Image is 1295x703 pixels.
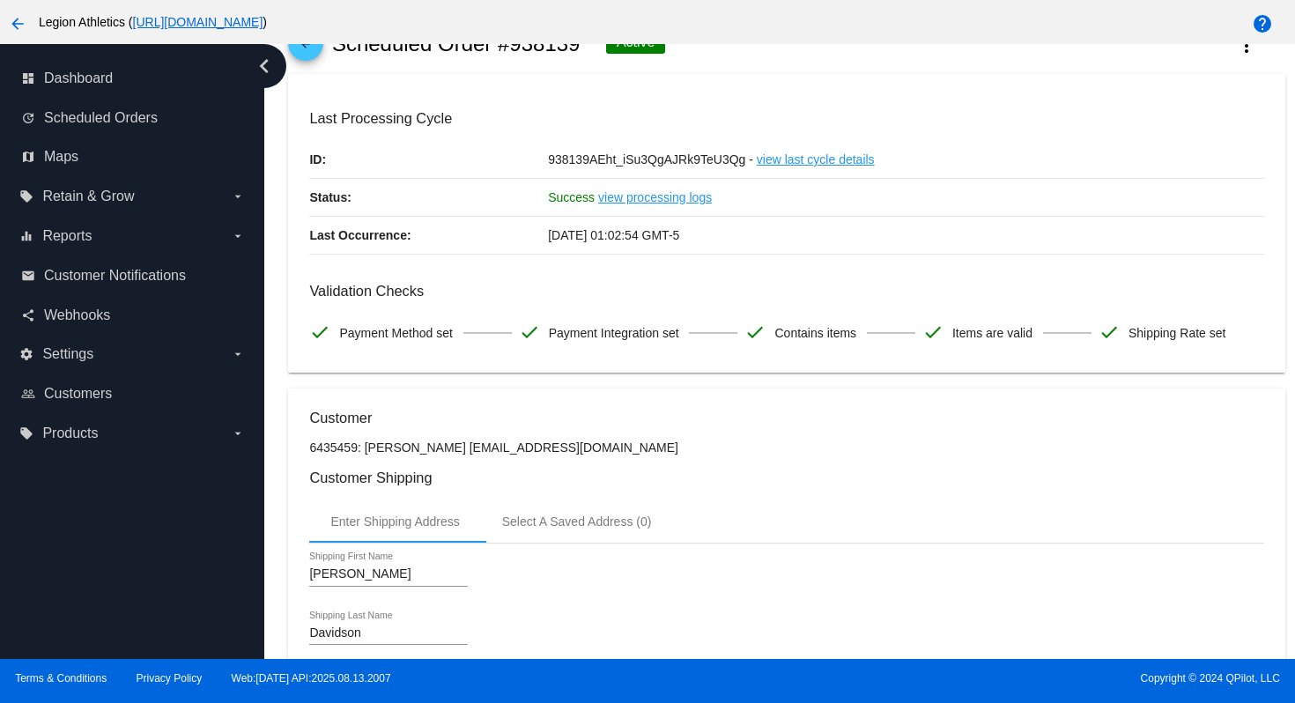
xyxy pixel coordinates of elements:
[309,322,330,343] mat-icon: check
[922,322,943,343] mat-icon: check
[309,567,468,581] input: Shipping First Name
[548,152,753,166] span: 938139AEht_iSu3QgAJRk9TeU3Qg -
[519,322,540,343] mat-icon: check
[44,307,110,323] span: Webhooks
[598,179,712,216] a: view processing logs
[309,217,548,254] p: Last Occurrence:
[21,104,245,132] a: update Scheduled Orders
[1099,322,1120,343] mat-icon: check
[42,346,93,362] span: Settings
[21,308,35,322] i: share
[44,149,78,165] span: Maps
[309,410,1263,426] h3: Customer
[21,387,35,401] i: people_outline
[309,626,468,640] input: Shipping Last Name
[21,380,245,408] a: people_outline Customers
[1128,314,1226,351] span: Shipping Rate set
[232,672,391,684] a: Web:[DATE] API:2025.08.13.2007
[21,262,245,290] a: email Customer Notifications
[309,283,1263,300] h3: Validation Checks
[231,189,245,203] i: arrow_drop_down
[15,672,107,684] a: Terms & Conditions
[757,141,875,178] a: view last cycle details
[549,314,679,351] span: Payment Integration set
[42,228,92,244] span: Reports
[330,514,459,529] div: Enter Shipping Address
[21,111,35,125] i: update
[548,190,595,204] span: Success
[295,38,316,59] mat-icon: arrow_back
[21,301,245,329] a: share Webhooks
[21,71,35,85] i: dashboard
[774,314,856,351] span: Contains items
[662,672,1280,684] span: Copyright © 2024 QPilot, LLC
[309,110,1263,127] h3: Last Processing Cycle
[42,189,134,204] span: Retain & Grow
[44,70,113,86] span: Dashboard
[309,179,548,216] p: Status:
[19,426,33,440] i: local_offer
[42,425,98,441] span: Products
[21,150,35,164] i: map
[44,268,186,284] span: Customer Notifications
[19,229,33,243] i: equalizer
[133,15,263,29] a: [URL][DOMAIN_NAME]
[19,189,33,203] i: local_offer
[137,672,203,684] a: Privacy Policy
[21,269,35,283] i: email
[231,229,245,243] i: arrow_drop_down
[744,322,766,343] mat-icon: check
[21,64,245,92] a: dashboard Dashboard
[548,228,679,242] span: [DATE] 01:02:54 GMT-5
[231,426,245,440] i: arrow_drop_down
[39,15,267,29] span: Legion Athletics ( )
[44,110,158,126] span: Scheduled Orders
[339,314,452,351] span: Payment Method set
[231,347,245,361] i: arrow_drop_down
[309,440,1263,455] p: 6435459: [PERSON_NAME] [EMAIL_ADDRESS][DOMAIN_NAME]
[1252,13,1273,34] mat-icon: help
[502,514,652,529] div: Select A Saved Address (0)
[952,314,1032,351] span: Items are valid
[44,386,112,402] span: Customers
[309,141,548,178] p: ID:
[1236,35,1257,56] mat-icon: more_vert
[250,52,278,80] i: chevron_left
[332,32,581,56] h2: Scheduled Order #938139
[21,143,245,171] a: map Maps
[19,347,33,361] i: settings
[309,470,1263,486] h3: Customer Shipping
[7,13,28,34] mat-icon: arrow_back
